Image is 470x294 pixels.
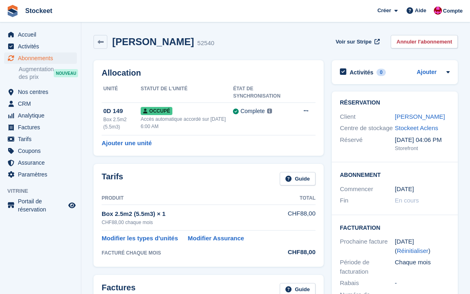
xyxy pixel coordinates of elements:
[415,7,426,15] span: Aide
[197,39,214,48] div: 52540
[18,169,67,180] span: Paramètres
[7,5,19,17] img: stora-icon-8386f47178a22dfd0bd8f6a31ec36ba5ce8667c1dd55bd0f319d3a0aa187defe.svg
[4,41,77,52] a: menu
[267,109,272,113] img: icon-info-grey-7440780725fd019a000dd9b08b2336e03edf1995a4989e88bcd33f0948082b44.svg
[332,35,381,48] a: Voir sur Stripe
[7,187,81,195] span: Vitrine
[395,113,445,120] a: [PERSON_NAME]
[395,258,450,276] div: Chaque mois
[102,192,281,205] th: Produit
[18,86,67,98] span: Nos centres
[340,185,395,194] div: Commencer
[417,68,437,77] a: Ajouter
[395,279,450,288] div: -
[102,139,152,148] a: Ajouter une unité
[18,52,67,64] span: Abonnements
[18,145,67,157] span: Coupons
[102,249,281,257] div: FACTURÉ CHAQUE MOIS
[18,29,67,40] span: Accueil
[376,69,386,76] div: 0
[4,169,77,180] a: menu
[102,68,316,78] h2: Allocation
[340,100,450,106] h2: Réservation
[102,234,178,243] a: Modifier les types d'unités
[377,7,391,15] span: Créer
[4,133,77,145] a: menu
[18,110,67,121] span: Analytique
[18,133,67,145] span: Tarifs
[340,124,395,133] div: Centre de stockage
[397,247,429,254] a: Réinitialiser
[4,110,77,121] a: menu
[240,107,265,115] div: Complete
[395,144,450,152] div: Storefront
[340,196,395,205] div: Fin
[434,7,442,15] img: Valentin BURDET
[102,172,123,185] h2: Tarifs
[395,197,419,204] span: En cours
[391,35,458,48] a: Annuler l'abonnement
[4,122,77,133] a: menu
[4,86,77,98] a: menu
[103,107,141,116] div: 0D 149
[335,38,372,46] span: Voir sur Stripe
[350,69,373,76] h2: Activités
[4,98,77,109] a: menu
[233,83,298,103] th: État de synchronisation
[141,83,233,103] th: Statut de l'unité
[395,237,450,255] div: [DATE] ( )
[22,4,56,17] a: Stockeet
[340,223,450,231] h2: Facturation
[141,107,172,115] span: Occupé
[4,29,77,40] a: menu
[395,185,414,194] time: 2024-09-19 23:00:00 UTC
[281,248,316,257] div: CHF88,00
[395,135,450,145] div: [DATE] 04:06 PM
[18,98,67,109] span: CRM
[395,124,438,131] a: Stockeet Aclens
[281,205,316,230] td: CHF88,00
[188,234,244,243] a: Modifier Assurance
[19,65,54,81] span: Augmentation des prix
[4,157,77,168] a: menu
[443,7,463,15] span: Compte
[18,157,67,168] span: Assurance
[281,192,316,205] th: Total
[280,172,316,185] a: Guide
[141,115,233,130] div: Accès automatique accordé sur [DATE] 6:00 AM
[54,69,78,77] div: NOUVEAU
[102,83,141,103] th: Unité
[18,41,67,52] span: Activités
[4,52,77,64] a: menu
[103,116,141,131] div: Box 2.5m2 (5.5m3)
[4,197,77,213] a: menu
[340,135,395,152] div: Réservé
[102,219,281,226] div: CHF88,00 chaque mois
[102,209,281,219] div: Box 2.5m2 (5.5m3) × 1
[340,237,395,255] div: Prochaine facture
[340,258,395,276] div: Période de facturation
[340,170,450,179] h2: Abonnement
[19,65,77,81] a: Augmentation des prix NOUVEAU
[340,112,395,122] div: Client
[340,279,395,288] div: Rabais
[4,145,77,157] a: menu
[18,197,67,213] span: Portail de réservation
[67,200,77,210] a: Boutique d'aperçu
[18,122,67,133] span: Factures
[112,36,194,47] h2: [PERSON_NAME]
